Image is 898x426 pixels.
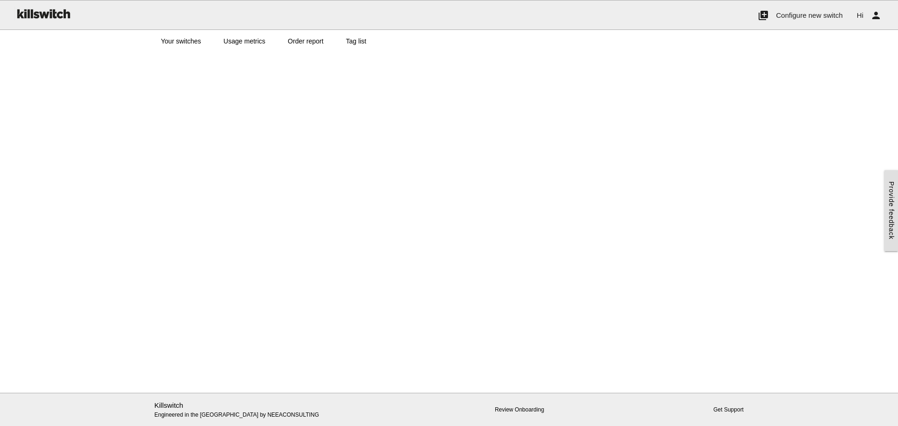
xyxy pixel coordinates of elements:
span: Hi [857,11,863,19]
a: Your switches [150,30,212,52]
a: Order report [276,30,334,52]
a: Provide feedback [884,170,898,251]
span: Configure new switch [776,11,843,19]
a: Tag list [335,30,378,52]
i: add_to_photos [758,0,769,30]
a: Review Onboarding [495,406,544,413]
a: Get Support [713,406,744,413]
img: ks-logo-black-160-b.png [14,0,72,27]
a: Killswitch [154,401,183,409]
a: Usage metrics [212,30,276,52]
i: person [870,0,882,30]
p: Engineered in the [GEOGRAPHIC_DATA] by NEEACONSULTING [154,400,345,419]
